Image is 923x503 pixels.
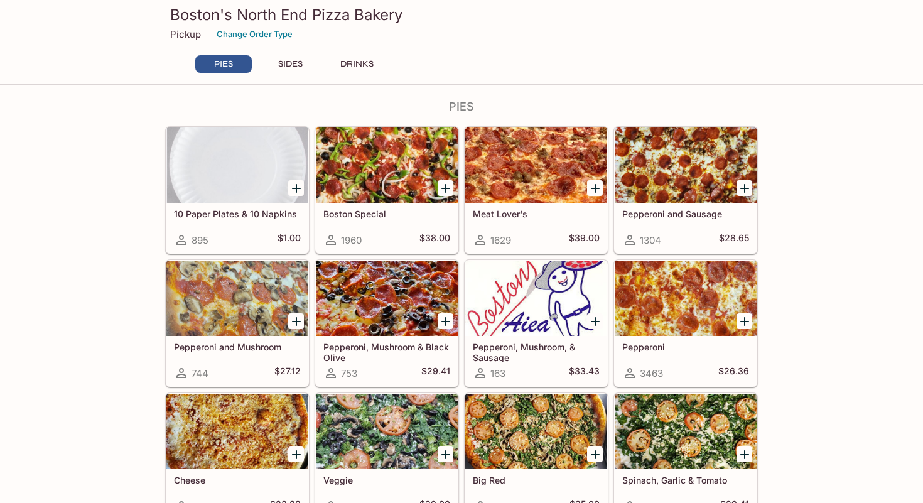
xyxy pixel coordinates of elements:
[465,260,608,387] a: Pepperoni, Mushroom, & Sausage163$33.43
[192,367,208,379] span: 744
[341,234,362,246] span: 1960
[615,127,757,203] div: Pepperoni and Sausage
[490,234,511,246] span: 1629
[315,127,458,254] a: Boston Special1960$38.00
[490,367,505,379] span: 163
[316,261,458,336] div: Pepperoni, Mushroom & Black Olive
[166,261,308,336] div: Pepperoni and Mushroom
[615,394,757,469] div: Spinach, Garlic & Tomato
[165,100,758,114] h4: PIES
[328,55,385,73] button: DRINKS
[473,208,600,219] h5: Meat Lover's
[718,365,749,381] h5: $26.36
[640,234,661,246] span: 1304
[288,180,304,196] button: Add 10 Paper Plates & 10 Napkins
[587,313,603,329] button: Add Pepperoni, Mushroom, & Sausage
[465,127,607,203] div: Meat Lover's
[465,261,607,336] div: Pepperoni, Mushroom, & Sausage
[587,446,603,462] button: Add Big Red
[316,394,458,469] div: Veggie
[465,394,607,469] div: Big Red
[170,5,753,24] h3: Boston's North End Pizza Bakery
[615,261,757,336] div: Pepperoni
[737,180,752,196] button: Add Pepperoni and Sausage
[622,475,749,485] h5: Spinach, Garlic & Tomato
[174,208,301,219] h5: 10 Paper Plates & 10 Napkins
[640,367,663,379] span: 3463
[465,127,608,254] a: Meat Lover's1629$39.00
[288,313,304,329] button: Add Pepperoni and Mushroom
[622,208,749,219] h5: Pepperoni and Sausage
[737,446,752,462] button: Add Spinach, Garlic & Tomato
[622,342,749,352] h5: Pepperoni
[587,180,603,196] button: Add Meat Lover's
[262,55,318,73] button: SIDES
[274,365,301,381] h5: $27.12
[166,127,309,254] a: 10 Paper Plates & 10 Napkins895$1.00
[473,342,600,362] h5: Pepperoni, Mushroom, & Sausage
[438,446,453,462] button: Add Veggie
[192,234,208,246] span: 895
[170,28,201,40] p: Pickup
[166,260,309,387] a: Pepperoni and Mushroom744$27.12
[421,365,450,381] h5: $29.41
[174,475,301,485] h5: Cheese
[341,367,357,379] span: 753
[315,260,458,387] a: Pepperoni, Mushroom & Black Olive753$29.41
[438,313,453,329] button: Add Pepperoni, Mushroom & Black Olive
[323,208,450,219] h5: Boston Special
[211,24,298,44] button: Change Order Type
[569,365,600,381] h5: $33.43
[195,55,252,73] button: PIES
[569,232,600,247] h5: $39.00
[316,127,458,203] div: Boston Special
[174,342,301,352] h5: Pepperoni and Mushroom
[288,446,304,462] button: Add Cheese
[719,232,749,247] h5: $28.65
[278,232,301,247] h5: $1.00
[614,260,757,387] a: Pepperoni3463$26.36
[166,127,308,203] div: 10 Paper Plates & 10 Napkins
[473,475,600,485] h5: Big Red
[323,342,450,362] h5: Pepperoni, Mushroom & Black Olive
[419,232,450,247] h5: $38.00
[614,127,757,254] a: Pepperoni and Sausage1304$28.65
[438,180,453,196] button: Add Boston Special
[737,313,752,329] button: Add Pepperoni
[166,394,308,469] div: Cheese
[323,475,450,485] h5: Veggie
